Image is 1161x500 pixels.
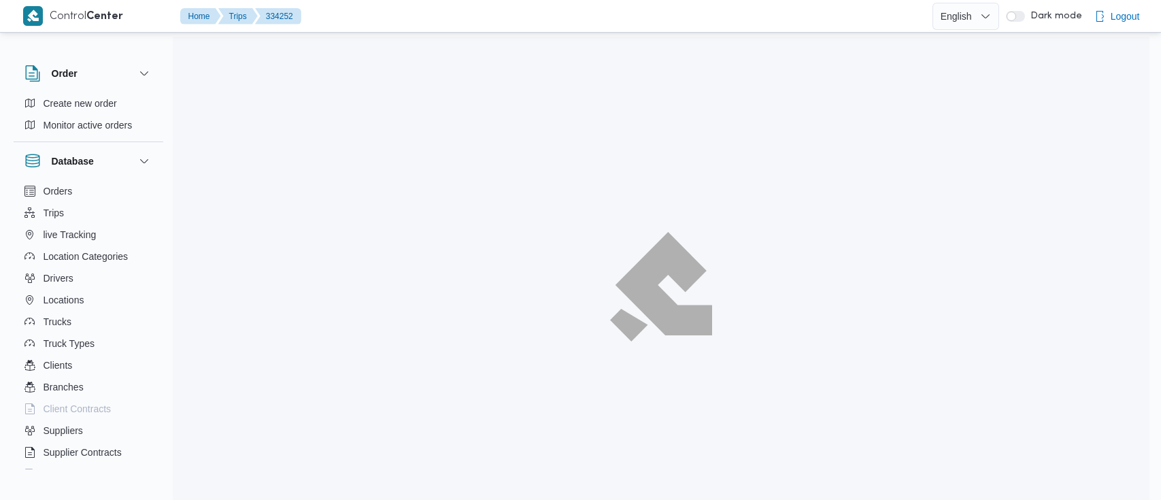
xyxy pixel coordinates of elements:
span: Create new order [44,95,117,112]
span: Logout [1111,8,1140,24]
span: Dark mode [1025,11,1082,22]
span: Orders [44,183,73,199]
button: Suppliers [19,420,158,441]
button: Truck Types [19,333,158,354]
button: Logout [1089,3,1145,30]
span: Suppliers [44,422,83,439]
span: Supplier Contracts [44,444,122,461]
span: Truck Types [44,335,95,352]
button: Database [24,153,152,169]
button: Drivers [19,267,158,289]
button: Order [24,65,152,82]
span: live Tracking [44,227,97,243]
button: Devices [19,463,158,485]
div: Database [14,180,163,475]
button: Client Contracts [19,398,158,420]
img: ILLA Logo [618,240,705,333]
span: Trucks [44,314,71,330]
span: Monitor active orders [44,117,133,133]
span: Clients [44,357,73,373]
img: X8yXhbKr1z7QwAAAABJRU5ErkJggg== [23,6,43,26]
button: Supplier Contracts [19,441,158,463]
button: Branches [19,376,158,398]
h3: Database [52,153,94,169]
button: Orders [19,180,158,202]
span: Devices [44,466,78,482]
button: Create new order [19,93,158,114]
span: Location Categories [44,248,129,265]
b: Center [86,12,123,22]
span: Branches [44,379,84,395]
button: Trips [218,8,258,24]
span: Trips [44,205,65,221]
span: Client Contracts [44,401,112,417]
button: Home [180,8,221,24]
button: Locations [19,289,158,311]
button: Clients [19,354,158,376]
button: Monitor active orders [19,114,158,136]
button: live Tracking [19,224,158,246]
button: Location Categories [19,246,158,267]
div: Order [14,93,163,141]
span: Locations [44,292,84,308]
button: Trips [19,202,158,224]
span: Drivers [44,270,73,286]
h3: Order [52,65,78,82]
button: Trucks [19,311,158,333]
button: 334252 [255,8,301,24]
